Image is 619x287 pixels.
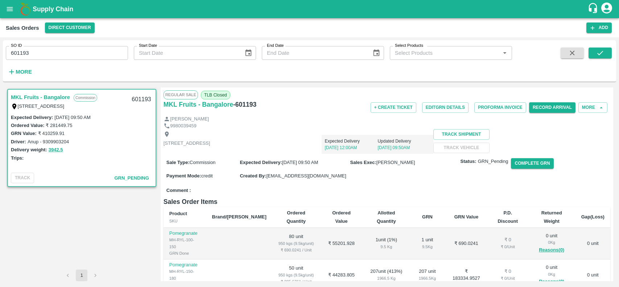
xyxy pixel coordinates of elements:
b: GRN [422,214,433,220]
div: 9.5 Kg [416,243,439,250]
label: Start Date [139,43,157,49]
button: page 1 [76,270,87,281]
button: More [578,102,607,113]
label: Driver: [11,139,26,144]
div: ₹ 0 [494,237,522,243]
span: [PERSON_NAME] [376,160,415,165]
div: account of current user [600,1,613,17]
div: 1 unit ( 1 %) [369,237,404,250]
input: Start Date [134,46,239,60]
td: 80 unit [272,228,320,259]
a: MKL Fruits - Bangalore [164,99,233,110]
span: [EMAIL_ADDRESS][DOMAIN_NAME] [266,173,346,179]
label: Select Products [395,43,423,49]
button: + Create Ticket [371,102,416,113]
input: Select Products [392,48,498,58]
b: Allotted Quantity [377,210,396,224]
button: Record Arrival [529,102,575,113]
p: Pomegranate [169,230,201,237]
b: Brand/[PERSON_NAME] [212,214,267,220]
div: 1966.5 Kg [369,275,404,282]
label: [DATE] 09:50 AM [54,115,90,120]
div: 950 kgs (9.5kg/unit) [278,272,314,278]
div: GRN Done [169,250,201,257]
label: GRN Value: [11,131,37,136]
a: Supply Chain [33,4,587,14]
button: Open [500,48,509,58]
div: MH-RYL-150-180 [169,268,201,282]
p: Pomegranate [169,262,201,268]
label: Created By : [240,173,266,179]
div: 0 unit [534,264,570,286]
label: Expected Delivery : [11,115,53,120]
div: ₹ 0 / Unit [494,275,522,282]
span: GRN_Pending [478,158,508,165]
p: 9980039459 [170,123,196,130]
label: Ordered Value: [11,123,44,128]
p: [PERSON_NAME] [170,116,209,123]
p: Updated Delivery [377,138,430,144]
b: Ordered Quantity [286,210,306,224]
button: open drawer [1,1,18,17]
label: Comment : [166,187,191,194]
b: Supply Chain [33,5,73,13]
a: MKL Fruits - Bangalore [11,93,70,102]
button: Track Shipment [433,129,489,140]
div: 207 unit [416,268,439,282]
b: Returned Weight [541,210,562,224]
img: logo [18,2,33,16]
label: [STREET_ADDRESS] [18,103,65,109]
button: Add [586,22,612,33]
div: ₹ 0 [494,268,522,275]
button: Reasons(0) [534,278,570,286]
span: credit [201,173,213,179]
label: Expected Delivery : [240,160,282,165]
div: 1 unit [416,237,439,250]
td: ₹ 690.0241 [445,228,488,259]
p: [STREET_ADDRESS] [164,140,210,147]
button: Select DC [45,22,95,33]
div: 9.5 Kg [369,243,404,250]
div: 0 Kg [534,239,570,246]
button: More [6,66,34,78]
button: Proforma Invoice [474,102,526,113]
span: Commission [190,160,216,165]
b: Ordered Value [332,210,351,224]
input: End Date [262,46,367,60]
h6: Sales Order Items [164,197,610,207]
div: ₹ 0 / Unit [494,243,522,250]
p: [DATE] 12:00AM [325,144,377,151]
label: ₹ 281449.75 [46,123,72,128]
p: Expected Delivery [325,138,377,144]
div: ₹ 885.6761 / Unit [278,278,314,285]
strong: More [16,69,32,75]
span: GRN_Pending [114,175,149,181]
label: Anup - 9309903204 [28,139,69,144]
span: TLB Closed [201,91,230,99]
div: 601193 [127,91,155,108]
div: 207 unit ( 413 %) [369,268,404,282]
button: EditGRN Details [422,102,469,113]
b: Product [169,211,187,216]
p: Commission [74,94,97,102]
div: SKU [169,218,201,224]
label: Delivery weight: [11,147,47,152]
button: Choose date [370,46,383,60]
span: Regular Sale [164,90,198,99]
h6: - 601193 [233,99,256,110]
b: Gap(Loss) [581,214,604,220]
nav: pagination navigation [61,270,102,281]
b: P.D. Discount [498,210,518,224]
div: customer-support [587,3,600,16]
label: Status: [461,158,476,165]
div: MH-RYL-100-150 [169,237,201,250]
td: 0 unit [575,228,610,259]
input: Enter SO ID [6,46,128,60]
div: 1966.5 Kg [416,275,439,282]
div: Sales Orders [6,23,39,33]
button: 3942.5 [49,146,63,154]
label: Sale Type : [166,160,190,165]
button: Complete GRN [511,158,553,169]
button: Choose date [242,46,255,60]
